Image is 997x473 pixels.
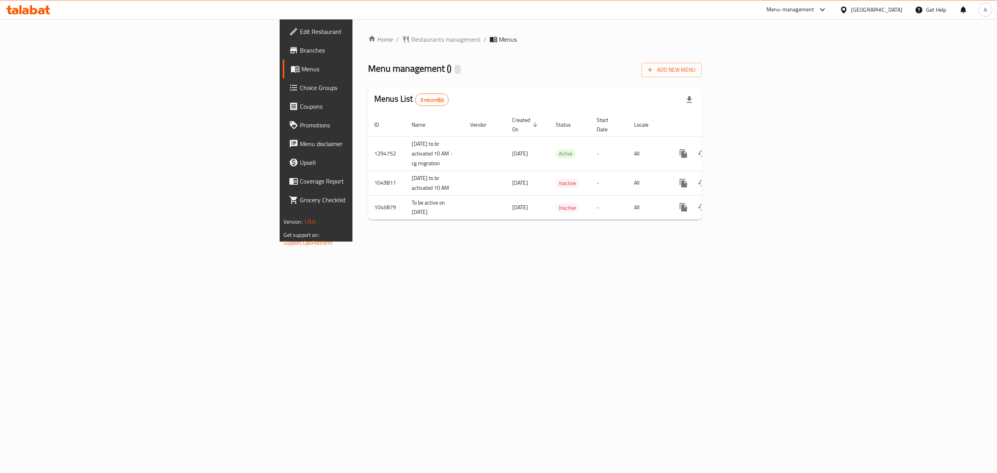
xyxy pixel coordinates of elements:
[300,83,440,92] span: Choice Groups
[300,176,440,186] span: Coverage Report
[284,238,333,248] a: Support.OpsPlatform
[556,178,579,188] div: Inactive
[304,217,316,227] span: 1.0.0
[674,174,693,192] button: more
[590,195,628,220] td: -
[628,136,668,171] td: All
[512,178,528,188] span: [DATE]
[283,116,446,134] a: Promotions
[512,115,540,134] span: Created On
[512,148,528,159] span: [DATE]
[484,35,486,44] li: /
[415,94,449,106] div: Total records count
[284,217,303,227] span: Version:
[470,120,497,129] span: Vendor
[590,171,628,195] td: -
[283,191,446,209] a: Grocery Checklist
[368,113,755,220] table: enhanced table
[416,96,449,104] span: 3 record(s)
[597,115,618,134] span: Start Date
[693,174,712,192] button: Change Status
[283,172,446,191] a: Coverage Report
[628,195,668,220] td: All
[556,179,579,188] span: Inactive
[283,41,446,60] a: Branches
[300,120,440,130] span: Promotions
[412,120,435,129] span: Name
[693,144,712,163] button: Change Status
[300,27,440,36] span: Edit Restaurant
[668,113,755,137] th: Actions
[300,46,440,55] span: Branches
[300,102,440,111] span: Coupons
[674,144,693,163] button: more
[512,202,528,212] span: [DATE]
[680,90,699,109] div: Export file
[374,93,449,106] h2: Menus List
[628,171,668,195] td: All
[283,22,446,41] a: Edit Restaurant
[984,5,987,14] span: A
[300,195,440,205] span: Grocery Checklist
[283,153,446,172] a: Upsell
[556,149,576,158] span: Active
[284,230,319,240] span: Get support on:
[674,198,693,217] button: more
[499,35,517,44] span: Menus
[283,78,446,97] a: Choice Groups
[300,139,440,148] span: Menu disclaimer
[766,5,814,14] div: Menu-management
[283,134,446,153] a: Menu disclaimer
[693,198,712,217] button: Change Status
[283,97,446,116] a: Coupons
[368,35,702,44] nav: breadcrumb
[300,158,440,167] span: Upsell
[374,120,389,129] span: ID
[556,203,579,212] span: Inactive
[634,120,659,129] span: Locale
[590,136,628,171] td: -
[641,63,702,77] button: Add New Menu
[283,60,446,78] a: Menus
[301,64,440,74] span: Menus
[556,120,581,129] span: Status
[851,5,902,14] div: [GEOGRAPHIC_DATA]
[648,65,696,75] span: Add New Menu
